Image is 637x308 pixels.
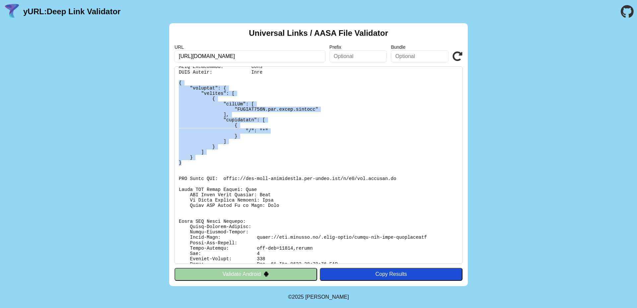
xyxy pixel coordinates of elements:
[323,271,459,277] div: Copy Results
[175,44,325,50] label: URL
[263,271,269,277] img: droidIcon.svg
[320,268,462,280] button: Copy Results
[249,29,388,38] h2: Universal Links / AASA File Validator
[175,50,325,62] input: Required
[305,294,349,300] a: Michael Ibragimchayev's Personal Site
[3,3,21,20] img: yURL Logo
[175,268,317,280] button: Validate Android
[329,50,387,62] input: Optional
[391,44,449,50] label: Bundle
[23,7,120,16] a: yURL:Deep Link Validator
[175,66,462,264] pre: Lorem ipsu do: sitam://con.adipisc.el/.sedd-eiusm/tempo-inc-utla-etdoloremag Al Enimadmi: Veni Qu...
[329,44,387,50] label: Prefix
[391,50,449,62] input: Optional
[292,294,304,300] span: 2025
[288,286,349,308] footer: ©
